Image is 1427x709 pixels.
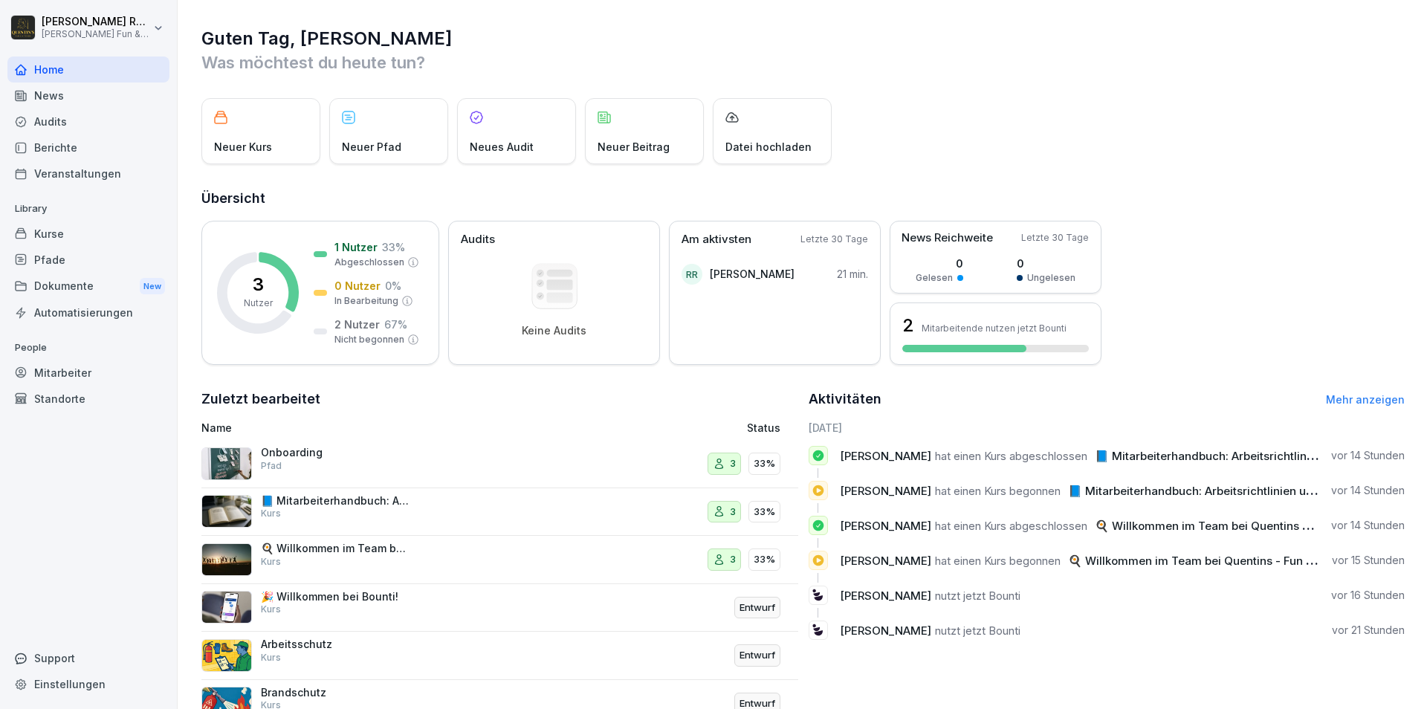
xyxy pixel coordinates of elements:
p: In Bearbeitung [334,294,398,308]
span: nutzt jetzt Bounti [935,589,1020,603]
p: 0 Nutzer [334,278,381,294]
a: 🎉 Willkommen bei Bounti!KursEntwurf [201,584,798,632]
p: Entwurf [740,600,775,615]
span: [PERSON_NAME] [840,624,931,638]
p: Letzte 30 Tage [1021,231,1089,245]
p: 33 % [382,239,405,255]
span: hat einen Kurs abgeschlossen [935,449,1087,463]
p: Abgeschlossen [334,256,404,269]
p: Am aktivsten [682,231,751,248]
span: 🍳 Willkommen im Team bei Quentins - Fun & Kitchen [1068,554,1357,568]
p: Was möchtest du heute tun? [201,51,1405,74]
a: ArbeitsschutzKursEntwurf [201,632,798,680]
p: Kurs [261,651,281,664]
h2: Zuletzt bearbeitet [201,389,798,409]
p: 📘 Mitarbeiterhandbuch: Arbeitsrichtlinien und Vorteile [261,494,410,508]
a: 🍳 Willkommen im Team bei Quentins - Fun & KitchenKurs333% [201,536,798,584]
span: hat einen Kurs begonnen [935,484,1061,498]
p: [PERSON_NAME] Rockmann [42,16,150,28]
p: Gelesen [916,271,953,285]
p: Entwurf [740,648,775,663]
p: 🎉 Willkommen bei Bounti! [261,590,410,603]
span: hat einen Kurs begonnen [935,554,1061,568]
p: Brandschutz [261,686,410,699]
p: People [7,336,169,360]
p: Name [201,420,575,436]
div: New [140,278,165,295]
span: 🍳 Willkommen im Team bei Quentins - Fun & Kitchen [1095,519,1384,533]
h1: Guten Tag, [PERSON_NAME] [201,27,1405,51]
p: Nutzer [244,297,273,310]
a: Berichte [7,135,169,161]
a: Automatisierungen [7,300,169,326]
img: j3p0t55bcyqqoefb5zkbpqqg.png [201,447,252,480]
p: 33% [754,552,775,567]
p: Keine Audits [522,324,586,337]
p: Mitarbeitende nutzen jetzt Bounti [922,323,1067,334]
p: Neuer Kurs [214,139,272,155]
p: vor 21 Stunden [1332,623,1405,638]
a: Mitarbeiter [7,360,169,386]
p: 2 Nutzer [334,317,380,332]
a: Pfade [7,247,169,273]
p: Audits [461,231,495,248]
img: mjy02bxmf13299u72crwpnd8.png [201,543,252,576]
p: Onboarding [261,446,410,459]
p: vor 14 Stunden [1331,448,1405,463]
p: Letzte 30 Tage [800,233,868,246]
p: 🍳 Willkommen im Team bei Quentins - Fun & Kitchen [261,542,410,555]
p: Neues Audit [470,139,534,155]
div: Dokumente [7,273,169,300]
p: 33% [754,505,775,519]
p: vor 14 Stunden [1331,518,1405,533]
span: [PERSON_NAME] [840,484,931,498]
p: 0 [916,256,963,271]
p: Kurs [261,603,281,616]
p: vor 15 Stunden [1332,553,1405,568]
img: b4eu0mai1tdt6ksd7nlke1so.png [201,591,252,624]
p: 3 [730,552,736,567]
p: Arbeitsschutz [261,638,410,651]
p: Datei hochladen [725,139,812,155]
a: 📘 Mitarbeiterhandbuch: Arbeitsrichtlinien und VorteileKurs333% [201,488,798,537]
a: Einstellungen [7,671,169,697]
span: [PERSON_NAME] [840,519,931,533]
a: News [7,82,169,109]
p: vor 14 Stunden [1331,483,1405,498]
a: Mehr anzeigen [1326,393,1405,406]
h2: Übersicht [201,188,1405,209]
p: 0 [1017,256,1075,271]
span: [PERSON_NAME] [840,589,931,603]
a: Home [7,56,169,82]
p: 21 min. [837,266,868,282]
p: Library [7,197,169,221]
h6: [DATE] [809,420,1405,436]
div: Support [7,645,169,671]
div: RR [682,264,702,285]
h2: Aktivitäten [809,389,881,409]
p: Pfad [261,459,282,473]
p: Neuer Beitrag [598,139,670,155]
span: 📘 Mitarbeiterhandbuch: Arbeitsrichtlinien und Vorteile [1095,449,1391,463]
h3: 2 [902,313,914,338]
a: Kurse [7,221,169,247]
div: Veranstaltungen [7,161,169,187]
a: Audits [7,109,169,135]
p: Nicht begonnen [334,333,404,346]
p: Neuer Pfad [342,139,401,155]
span: 📘 Mitarbeiterhandbuch: Arbeitsrichtlinien und Vorteile [1068,484,1365,498]
p: 1 Nutzer [334,239,378,255]
p: 67 % [384,317,407,332]
p: 0 % [385,278,401,294]
p: [PERSON_NAME] [710,266,795,282]
span: nutzt jetzt Bounti [935,624,1020,638]
span: [PERSON_NAME] [840,449,931,463]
